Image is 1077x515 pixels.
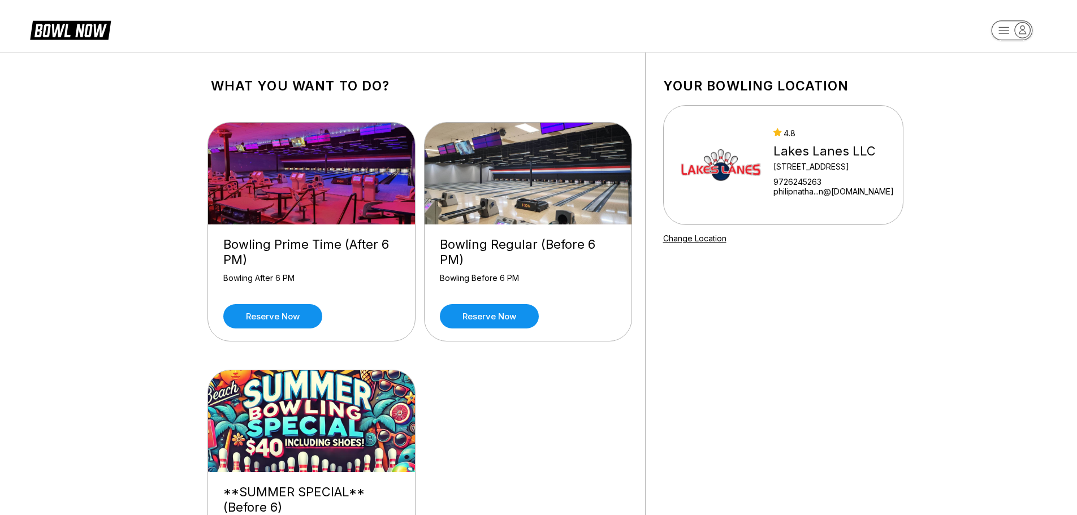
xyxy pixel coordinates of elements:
img: Lakes Lanes LLC [678,123,763,207]
div: **SUMMER SPECIAL** (Before 6) [223,484,400,515]
h1: What you want to do? [211,78,629,94]
div: Bowling After 6 PM [223,273,400,293]
div: Bowling Prime Time (After 6 PM) [223,237,400,267]
div: Lakes Lanes LLC [773,144,894,159]
div: Bowling Before 6 PM [440,273,616,293]
a: Change Location [663,233,726,243]
div: 4.8 [773,128,894,138]
div: 9726245263 [773,177,894,187]
img: Bowling Prime Time (After 6 PM) [208,123,416,224]
a: Reserve now [440,304,539,328]
h1: Your bowling location [663,78,903,94]
a: philipnatha...n@[DOMAIN_NAME] [773,187,894,196]
a: Reserve now [223,304,322,328]
img: Bowling Regular (Before 6 PM) [425,123,633,224]
img: **SUMMER SPECIAL** (Before 6) [208,370,416,472]
div: Bowling Regular (Before 6 PM) [440,237,616,267]
div: [STREET_ADDRESS] [773,162,894,171]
